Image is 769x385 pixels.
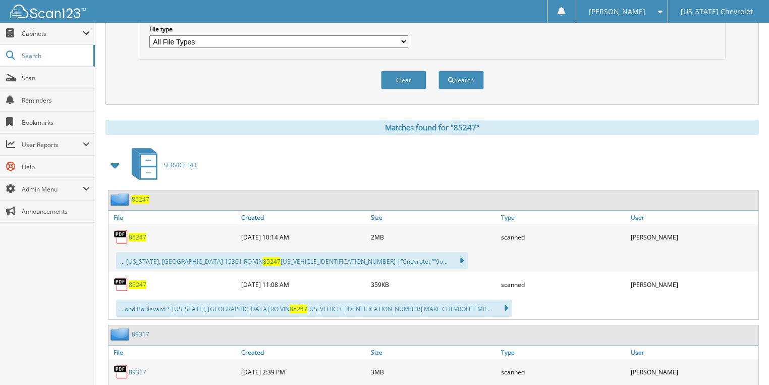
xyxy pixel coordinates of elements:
[22,96,90,105] span: Reminders
[22,185,83,194] span: Admin Menu
[589,9,645,15] span: [PERSON_NAME]
[499,346,629,359] a: Type
[368,274,499,295] div: 359KB
[438,71,484,89] button: Search
[114,277,129,292] img: PDF.png
[368,346,499,359] a: Size
[132,195,149,204] a: 85247
[111,193,132,206] img: folder2.png
[129,368,146,376] a: 89317
[628,211,758,224] a: User
[628,274,758,295] div: [PERSON_NAME]
[499,227,629,247] div: scanned
[381,71,426,89] button: Clear
[126,145,196,185] a: SERVICE RO
[499,274,629,295] div: scanned
[239,362,369,382] div: [DATE] 2:39 PM
[114,229,129,245] img: PDF.png
[628,227,758,247] div: [PERSON_NAME]
[239,346,369,359] a: Created
[368,211,499,224] a: Size
[681,9,753,15] span: [US_STATE] Chevrolet
[368,362,499,382] div: 3MB
[10,5,86,18] img: scan123-logo-white.svg
[22,74,90,82] span: Scan
[239,211,369,224] a: Created
[239,227,369,247] div: [DATE] 10:14 AM
[368,227,499,247] div: 2MB
[116,300,512,317] div: ...ond Boulevard * [US_STATE], [GEOGRAPHIC_DATA] RO VIN [US_VEHICLE_IDENTIFICATION_NUMBER] MAKE C...
[129,280,146,289] a: 85247
[22,163,90,171] span: Help
[108,211,239,224] a: File
[628,362,758,382] div: [PERSON_NAME]
[132,330,149,339] a: 89317
[22,207,90,216] span: Announcements
[22,140,83,149] span: User Reports
[163,161,196,169] span: SERVICE RO
[105,120,759,135] div: Matches found for "85247"
[22,52,88,60] span: Search
[22,118,90,127] span: Bookmarks
[628,346,758,359] a: User
[129,233,146,242] a: 85247
[290,305,307,313] span: 85247
[263,257,281,266] span: 85247
[114,364,129,379] img: PDF.png
[108,346,239,359] a: File
[239,274,369,295] div: [DATE] 11:08 AM
[116,252,468,269] div: ... [US_STATE], [GEOGRAPHIC_DATA] 15301 RO VIN [US_VEHICLE_IDENTIFICATION_NUMBER] |“Cnevrotet ““9...
[499,362,629,382] div: scanned
[22,29,83,38] span: Cabinets
[719,336,769,385] iframe: Chat Widget
[111,328,132,341] img: folder2.png
[499,211,629,224] a: Type
[149,25,409,33] label: File type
